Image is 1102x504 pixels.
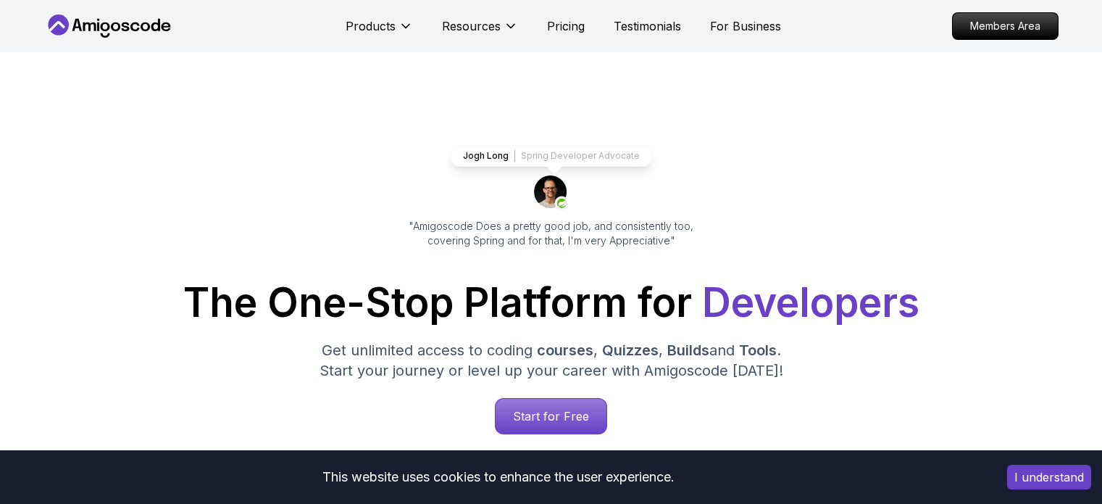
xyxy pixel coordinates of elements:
button: Resources [442,17,518,46]
span: Quizzes [602,342,659,359]
p: Get unlimited access to coding , , and . Start your journey or level up your career with Amigosco... [308,340,795,381]
p: Products [346,17,396,35]
span: Tools [739,342,777,359]
p: "Amigoscode Does a pretty good job, and consistently too, covering Spring and for that, I'm very ... [389,219,714,248]
img: josh long [534,175,569,210]
p: Members Area [953,13,1058,39]
span: courses [537,342,593,359]
span: Developers [702,278,919,326]
div: This website uses cookies to enhance the user experience. [11,461,985,493]
p: Resources [442,17,501,35]
button: Accept cookies [1007,465,1091,489]
a: Members Area [952,12,1059,40]
a: Testimonials [614,17,681,35]
a: Pricing [547,17,585,35]
a: Start for Free [495,398,607,434]
p: Jogh Long [463,150,509,162]
h1: The One-Stop Platform for [56,283,1047,323]
a: For Business [710,17,781,35]
button: Products [346,17,413,46]
span: Builds [667,342,709,359]
p: Start for Free [496,399,606,434]
p: Spring Developer Advocate [521,150,640,162]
